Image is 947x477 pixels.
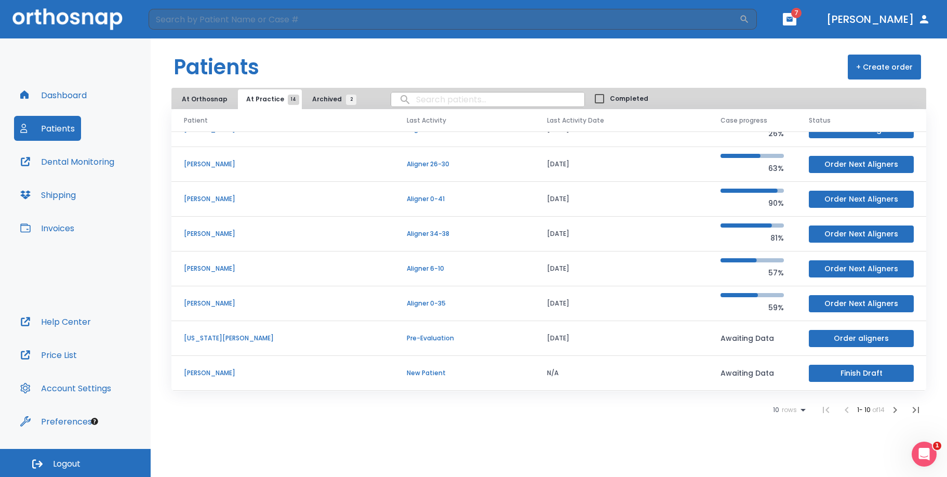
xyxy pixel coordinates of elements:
[184,229,382,239] p: [PERSON_NAME]
[721,301,784,314] p: 59%
[14,376,117,401] button: Account Settings
[14,342,83,367] button: Price List
[721,197,784,209] p: 90%
[391,89,584,110] input: search
[535,356,708,391] td: N/A
[721,332,784,344] p: Awaiting Data
[809,116,831,125] span: Status
[721,367,784,379] p: Awaiting Data
[12,8,123,30] img: Orthosnap
[535,321,708,356] td: [DATE]
[14,182,82,207] button: Shipping
[184,334,382,343] p: [US_STATE][PERSON_NAME]
[857,405,872,414] span: 1 - 10
[809,156,914,173] button: Order Next Aligners
[346,95,356,105] span: 2
[246,95,294,104] span: At Practice
[407,116,446,125] span: Last Activity
[809,330,914,347] button: Order aligners
[407,264,522,273] p: Aligner 6-10
[407,194,522,204] p: Aligner 0-41
[184,299,382,308] p: [PERSON_NAME]
[822,10,935,29] button: [PERSON_NAME]
[547,116,604,125] span: Last Activity Date
[407,334,522,343] p: Pre-Evaluation
[848,55,921,79] button: + Create order
[809,191,914,208] button: Order Next Aligners
[407,299,522,308] p: Aligner 0-35
[610,94,648,103] span: Completed
[791,8,802,18] span: 7
[872,405,885,414] span: of 14
[809,226,914,243] button: Order Next Aligners
[721,162,784,175] p: 63%
[535,147,708,182] td: [DATE]
[53,458,81,470] span: Logout
[407,160,522,169] p: Aligner 26-30
[535,182,708,217] td: [DATE]
[14,116,81,141] button: Patients
[174,51,259,83] h1: Patients
[184,160,382,169] p: [PERSON_NAME]
[312,95,351,104] span: Archived
[14,83,93,108] button: Dashboard
[184,368,382,378] p: [PERSON_NAME]
[174,89,236,109] button: At Orthosnap
[721,116,767,125] span: Case progress
[721,127,784,140] p: 26%
[535,217,708,251] td: [DATE]
[407,229,522,239] p: Aligner 34-38
[721,232,784,244] p: 81%
[14,149,121,174] button: Dental Monitoring
[184,116,208,125] span: Patient
[90,417,99,426] div: Tooltip anchor
[14,216,81,241] button: Invoices
[184,194,382,204] p: [PERSON_NAME]
[174,89,362,109] div: tabs
[149,9,739,30] input: Search by Patient Name or Case #
[14,409,98,434] button: Preferences
[14,309,97,334] button: Help Center
[407,368,522,378] p: New Patient
[535,286,708,321] td: [DATE]
[184,264,382,273] p: [PERSON_NAME]
[809,365,914,382] button: Finish Draft
[809,295,914,312] button: Order Next Aligners
[288,95,299,105] span: 14
[912,442,937,467] iframe: Intercom live chat
[779,406,797,414] span: rows
[933,442,941,450] span: 1
[721,267,784,279] p: 57%
[535,251,708,286] td: [DATE]
[809,260,914,277] button: Order Next Aligners
[773,406,779,414] span: 10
